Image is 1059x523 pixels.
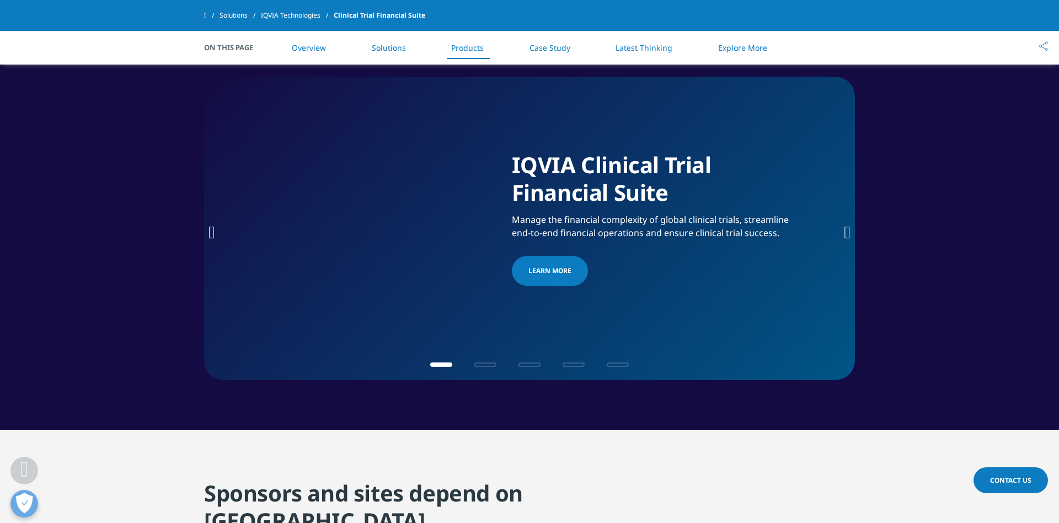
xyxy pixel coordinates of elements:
div: 1 / 5 [204,77,855,380]
span: Go to slide 5 [607,362,629,367]
a: Products [451,42,484,53]
a: Contact Us [974,467,1048,493]
a: Solutions [372,42,406,53]
span: Go to slide 4 [563,362,585,367]
a: Overview [292,42,326,53]
span: Go to slide 3 [518,362,541,367]
a: IQVIA Technologies [261,6,334,25]
a: LEARN MORE [512,256,588,286]
span: Contact Us [990,476,1031,485]
a: Latest Thinking [616,42,672,53]
span: LEARN MORE [528,264,571,277]
h1: IQVIA Clinical Trial Financial Suite [512,151,796,213]
span: Clinical Trial Financial Suite [334,6,425,25]
span: Go to slide 2 [474,362,496,367]
a: Case Study [529,42,570,53]
div: Next slide [844,220,851,243]
button: Open Preferences [10,490,38,517]
a: Explore More [718,42,767,53]
div: Manage the financial complexity of global clinical trials, streamline end-to-end financial operat... [512,151,796,289]
span: Go to slide 1 [430,362,452,367]
a: Solutions [220,6,261,25]
span: On This Page [204,42,265,53]
div: Previous slide [208,220,215,243]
